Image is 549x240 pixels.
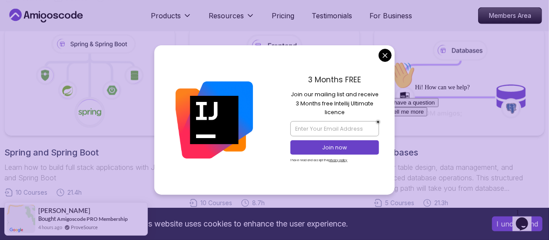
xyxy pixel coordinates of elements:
a: Spring and Spring BootLearn how to build full stack applications with Java and Spring Boot10 Cour... [4,27,175,197]
span: 21.3h [434,199,448,207]
a: Pricing [272,10,295,21]
div: 👋Hi! How can we help?I have a questionTell me more [3,3,160,58]
button: Tell me more [3,49,43,58]
span: Bought [38,215,56,222]
button: Products [151,10,192,28]
span: 10 Courses [200,199,232,207]
span: 21.4h [67,188,82,197]
span: 5 Courses [385,199,414,207]
button: Resources [209,10,255,28]
p: Learn how to build full stack applications with Java and Spring Boot [4,162,175,183]
span: 8.7h [252,199,265,207]
p: Resources [209,10,244,21]
button: Accept cookies [492,216,542,231]
button: I have a question [3,40,55,49]
a: Members Area [478,7,542,24]
img: provesource social proof notification image [7,205,35,233]
span: 4 hours ago [38,223,62,231]
span: [PERSON_NAME] [38,207,90,214]
iframe: chat widget [512,205,540,231]
p: Members Area [479,8,542,24]
a: Amigoscode PRO Membership [57,216,128,222]
a: For Business [370,10,413,21]
span: Hi! How can we help? [3,26,86,33]
img: :wave: [3,3,31,31]
a: ProveSource [71,223,98,231]
h2: Spring and Spring Boot [4,146,175,159]
iframe: chat widget [384,58,540,201]
div: This website uses cookies to enhance the user experience. [7,214,479,233]
a: Testimonials [312,10,353,21]
p: Products [151,10,181,21]
span: 10 Courses [16,188,47,197]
